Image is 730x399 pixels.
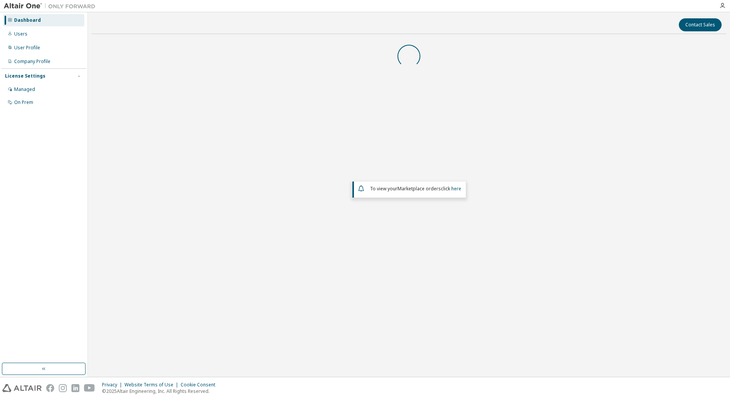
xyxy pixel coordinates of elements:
img: instagram.svg [59,384,67,392]
div: Privacy [102,382,124,388]
span: To view your click [370,185,461,192]
a: here [451,185,461,192]
img: linkedin.svg [71,384,79,392]
div: User Profile [14,45,40,51]
p: © 2025 Altair Engineering, Inc. All Rights Reserved. [102,388,220,394]
em: Marketplace orders [397,185,441,192]
img: facebook.svg [46,384,54,392]
div: On Prem [14,99,33,105]
button: Contact Sales [679,18,722,31]
div: Company Profile [14,58,50,65]
div: Cookie Consent [181,382,220,388]
div: Dashboard [14,17,41,23]
img: youtube.svg [84,384,95,392]
div: License Settings [5,73,45,79]
div: Website Terms of Use [124,382,181,388]
img: altair_logo.svg [2,384,42,392]
div: Users [14,31,27,37]
img: Altair One [4,2,99,10]
div: Managed [14,86,35,92]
